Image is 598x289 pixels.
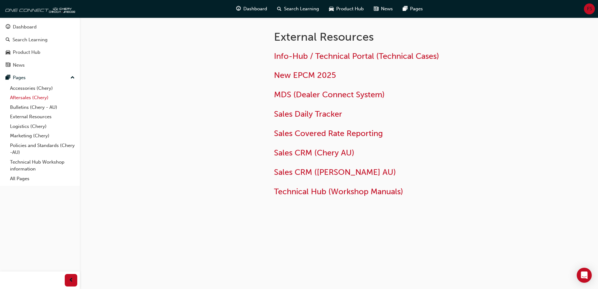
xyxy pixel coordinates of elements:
a: car-iconProduct Hub [324,3,369,15]
a: Bulletins (Chery - AU) [8,103,77,112]
span: guage-icon [236,5,241,13]
a: Info-Hub / Technical Portal (Technical Cases) [274,51,439,61]
a: All Pages [8,174,77,184]
a: External Resources [8,112,77,122]
a: Sales CRM (Chery AU) [274,148,354,158]
a: Technical Hub Workshop information [8,157,77,174]
a: MDS (Dealer Connect System) [274,90,385,99]
a: Product Hub [3,47,77,58]
span: News [381,5,393,13]
a: guage-iconDashboard [231,3,272,15]
a: Technical Hub (Workshop Manuals) [274,187,403,196]
a: Dashboard [3,21,77,33]
div: Pages [13,74,26,81]
button: DashboardSearch LearningProduct HubNews [3,20,77,72]
a: Marketing (Chery) [8,131,77,141]
a: Sales Covered Rate Reporting [274,129,383,138]
span: pages-icon [403,5,408,13]
div: News [13,62,25,69]
span: Dashboard [243,5,267,13]
span: prev-icon [69,276,73,284]
button: Pages [3,72,77,84]
div: Product Hub [13,49,40,56]
a: Policies and Standards (Chery -AU) [8,141,77,157]
button: FS [584,3,595,14]
span: FS [587,5,592,13]
a: news-iconNews [369,3,398,15]
a: Logistics (Chery) [8,122,77,131]
a: News [3,59,77,71]
a: New EPCM 2025 [274,70,336,80]
span: search-icon [6,37,10,43]
h1: External Resources [274,30,479,44]
div: Open Intercom Messenger [577,268,592,283]
a: pages-iconPages [398,3,428,15]
span: search-icon [277,5,281,13]
div: Dashboard [13,23,37,31]
a: Sales Daily Tracker [274,109,342,119]
span: Search Learning [284,5,319,13]
span: car-icon [329,5,334,13]
a: search-iconSearch Learning [272,3,324,15]
div: Search Learning [13,36,48,43]
a: Search Learning [3,34,77,46]
span: news-icon [6,63,10,68]
span: Pages [410,5,423,13]
img: oneconnect [3,3,75,15]
a: Aftersales (Chery) [8,93,77,103]
span: guage-icon [6,24,10,30]
span: Product Hub [336,5,364,13]
span: pages-icon [6,75,10,81]
a: Accessories (Chery) [8,84,77,93]
span: up-icon [70,74,75,82]
span: news-icon [374,5,378,13]
a: Sales CRM ([PERSON_NAME] AU) [274,167,396,177]
span: car-icon [6,50,10,55]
